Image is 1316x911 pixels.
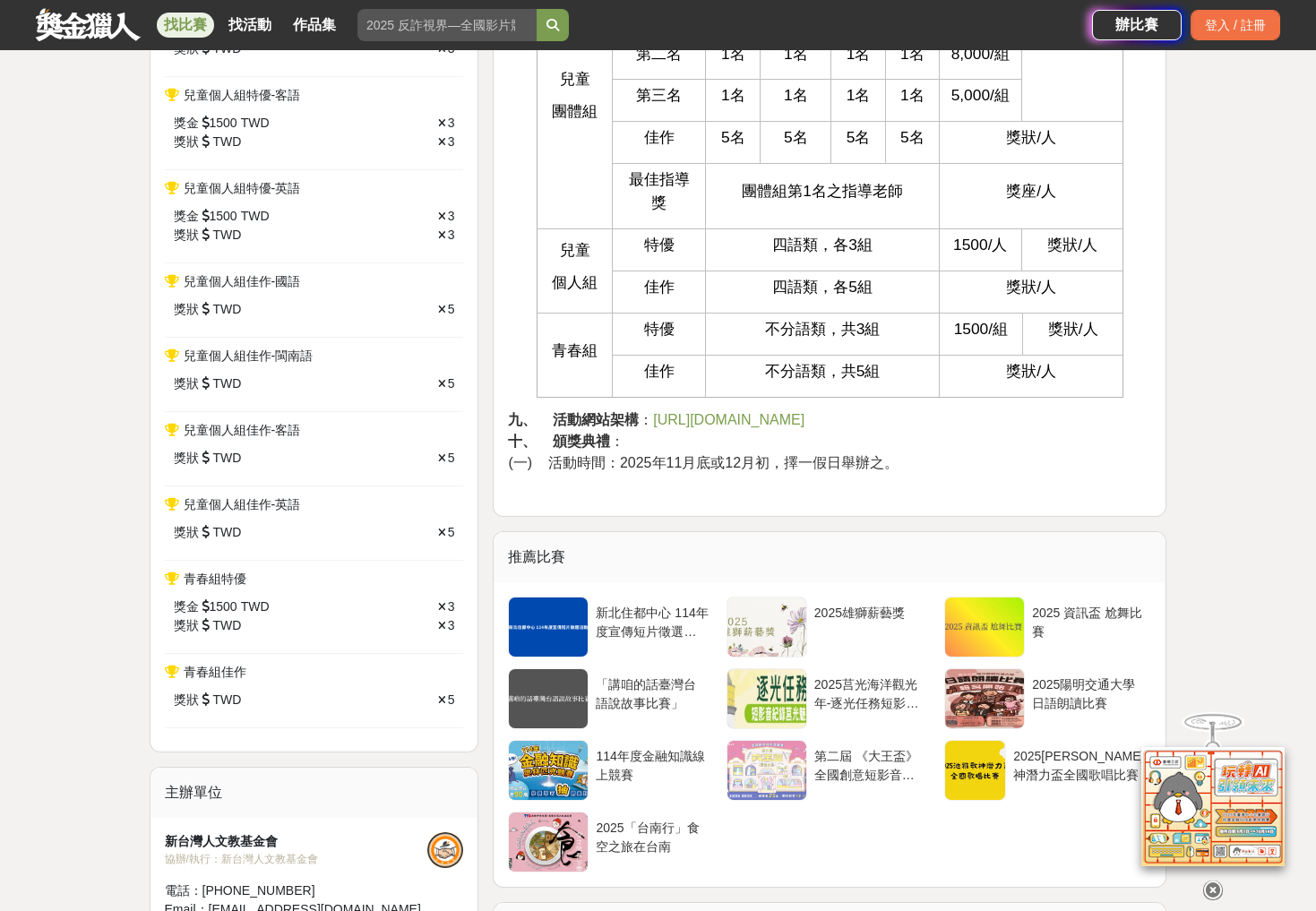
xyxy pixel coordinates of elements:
strong: 十、 頒獎典禮 [508,434,610,449]
span: 獎狀 [174,523,199,542]
span: TWD [213,300,242,319]
span: 5 [448,692,455,707]
span: 1名 [900,86,925,104]
div: 「講咱的話臺灣台語說故事比賽」 [596,675,708,709]
span: 5名 [847,128,871,146]
span: 特優 [644,320,675,338]
a: 2025 資訊盃 尬舞比賽 [944,597,1151,657]
span: 5名 [721,128,745,146]
span: 5 [448,525,455,539]
span: 1500 [210,597,237,616]
span: 獎狀 [174,133,199,151]
span: 兒童 [560,241,590,259]
span: 5 [448,451,455,465]
span: 第二名 [636,45,682,63]
span: 3 [448,618,455,632]
span: 佳作 [644,278,675,296]
span: 獎狀/人 [1006,362,1056,380]
span: 團體組 [552,102,598,120]
div: 新台灣人文教基金會 [165,832,428,851]
span: 四語類，各3組 [772,236,873,254]
span: [URL][DOMAIN_NAME] [653,412,804,427]
span: 1名 [900,45,925,63]
span: 5名 [900,128,925,146]
a: [URL][DOMAIN_NAME] [653,413,804,427]
span: 1500/人 [953,236,1007,254]
span: 兒童個人組佳作-國語 [184,274,301,288]
span: TWD [241,207,270,226]
span: 1名 [721,86,745,104]
span: 兒童個人組佳作-英語 [184,497,301,511]
span: 團體組第1名之指導老師 [742,182,903,200]
span: 特優 [644,236,675,254]
span: 3 [448,599,455,614]
span: 兒童個人組特優-客語 [184,88,301,102]
img: d2146d9a-e6f6-4337-9592-8cefde37ba6b.png [1141,743,1285,863]
input: 2025 反詐視界—全國影片競賽 [357,9,537,41]
span: TWD [213,616,242,635]
span: TWD [213,523,242,542]
span: ： [508,434,624,449]
span: 5 [448,302,455,316]
a: 2025雄獅薪藝獎 [727,597,933,657]
span: TWD [213,449,242,468]
span: 獎狀/人 [1047,236,1097,254]
span: 3 [448,209,455,223]
span: 1500 [210,114,237,133]
span: 獎狀 [174,226,199,245]
span: 3 [448,41,455,56]
span: 獎狀/人 [1006,128,1056,146]
span: TWD [213,133,242,151]
a: 辦比賽 [1092,10,1182,40]
div: 2025「台南行」食空之旅在台南 [596,819,708,853]
span: 不分語類，共5組 [765,362,881,380]
span: 不分語類，共3組 [765,320,881,338]
span: 獎狀/人 [1047,33,1097,51]
span: 個人組 [552,273,598,291]
span: 獎金 [174,114,199,133]
a: 「講咱的話臺灣台語說故事比賽」 [508,668,715,729]
div: 2025雄獅薪藝獎 [814,604,926,638]
div: 協辦/執行： 新台灣人文教基金會 [165,851,428,867]
span: 5名 [784,128,808,146]
div: 114年度金融知識線上競賽 [596,747,708,781]
a: 找活動 [221,13,279,38]
span: 3 [448,134,455,149]
span: 1名 [847,45,871,63]
span: 獎狀 [174,449,199,468]
span: 兒童個人組特優-英語 [184,181,301,195]
span: 獎金 [174,597,199,616]
div: 新北住都中心 114年度宣傳短片徵選活動 [596,604,708,638]
div: 登入 / 註冊 [1191,10,1280,40]
span: TWD [241,114,270,133]
span: 獎狀 [174,300,199,319]
span: 獎狀 [174,691,199,709]
span: 獎狀/人 [1048,320,1098,338]
span: TWD [241,597,270,616]
span: 佳作 [644,362,675,380]
span: 1名 [847,86,871,104]
span: (一) 活動時間：2025年11月底或12月初，擇一假日舉辦之。 [508,455,899,470]
span: ： [508,412,653,427]
span: 5,000/組 [951,86,1010,104]
span: 1名 [784,45,808,63]
div: 第二屆 《大王盃》全國創意短影音競賽 [814,747,926,781]
span: 獎狀/人 [1006,278,1056,296]
a: 找比賽 [157,13,214,38]
div: 2025陽明交通大學日語朗讀比賽 [1032,675,1144,709]
span: 獎狀 [174,374,199,393]
span: 1名 [721,45,745,63]
span: TWD [213,691,242,709]
div: 2025莒光海洋觀光年-逐光任務短影音比賽 [814,675,926,709]
span: TWD [213,226,242,245]
div: 2025 資訊盃 尬舞比賽 [1032,604,1144,638]
span: 3 [448,116,455,130]
span: 兒童個人組佳作-客語 [184,423,301,437]
span: 青春組特優 [184,572,246,586]
div: 2025[PERSON_NAME]神潛力盃全國歌唱比賽 [1013,747,1144,781]
a: 2025陽明交通大學日語朗讀比賽 [944,668,1151,729]
div: 推薦比賽 [494,532,1165,582]
span: 兒童 [560,70,590,88]
a: 2025莒光海洋觀光年-逐光任務短影音比賽 [727,668,933,729]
